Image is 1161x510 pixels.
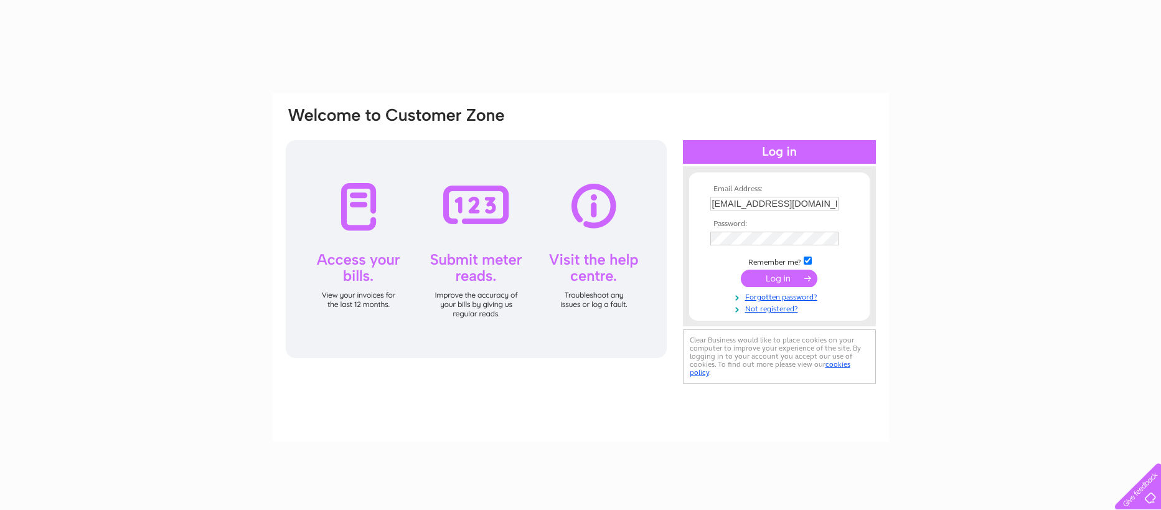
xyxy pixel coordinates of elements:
[683,329,876,384] div: Clear Business would like to place cookies on your computer to improve your experience of the sit...
[690,360,850,377] a: cookies policy
[707,255,852,267] td: Remember me?
[741,270,817,287] input: Submit
[707,185,852,194] th: Email Address:
[707,220,852,229] th: Password:
[710,290,852,302] a: Forgotten password?
[710,302,852,314] a: Not registered?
